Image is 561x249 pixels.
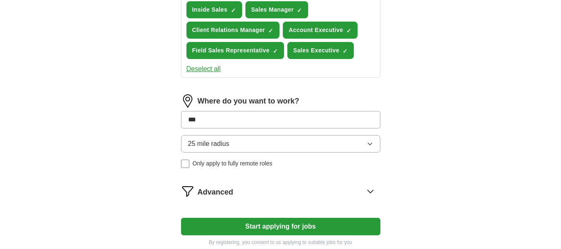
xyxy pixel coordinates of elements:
button: Field Sales Representative✓ [186,42,284,59]
button: Sales Executive✓ [287,42,354,59]
p: By registering, you consent to us applying to suitable jobs for you [181,239,380,246]
span: Account Executive [289,26,343,35]
button: 25 mile radius [181,135,380,153]
span: Field Sales Representative [192,46,270,55]
span: ✓ [297,7,302,14]
span: ✓ [273,48,278,54]
span: ✓ [231,7,236,14]
button: Sales Manager✓ [245,1,309,18]
button: Deselect all [186,64,221,74]
button: Account Executive✓ [283,22,358,39]
button: Start applying for jobs [181,218,380,235]
input: Only apply to fully remote roles [181,160,189,168]
span: 25 mile radius [188,139,230,149]
span: Advanced [198,187,233,198]
button: Inside Sales✓ [186,1,242,18]
span: Only apply to fully remote roles [193,159,272,168]
span: ✓ [343,48,348,54]
label: Where do you want to work? [198,96,299,107]
span: ✓ [268,27,273,34]
span: Inside Sales [192,5,228,14]
span: Sales Manager [251,5,294,14]
img: location.png [181,94,194,108]
button: Client Relations Manager✓ [186,22,280,39]
span: Client Relations Manager [192,26,265,35]
img: filter [181,185,194,198]
span: Sales Executive [293,46,339,55]
span: ✓ [346,27,351,34]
